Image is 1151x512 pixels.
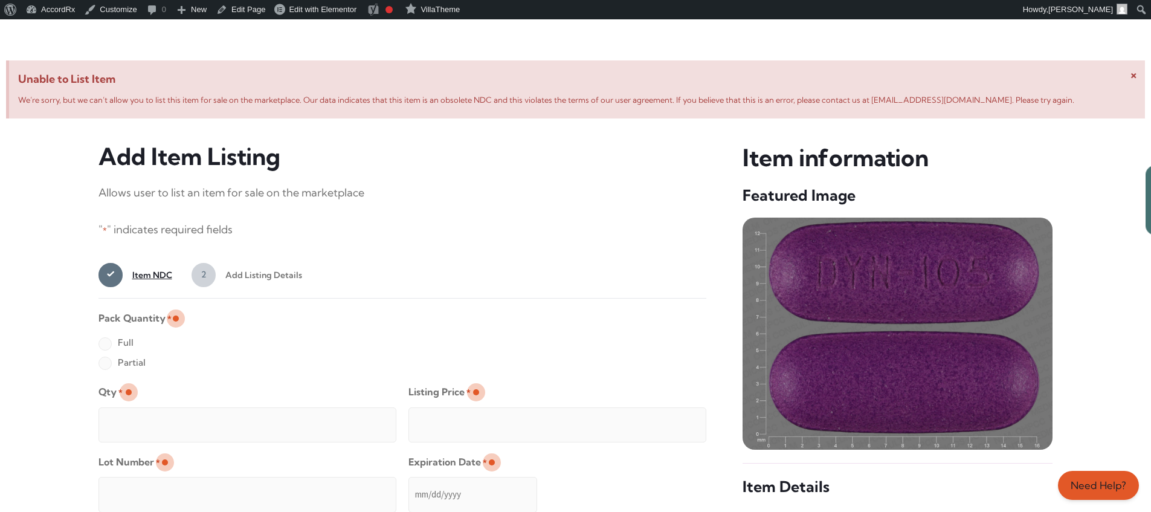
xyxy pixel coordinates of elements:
[123,263,172,287] span: Item NDC
[98,220,707,240] p: " " indicates required fields
[18,70,1136,89] span: Unable to List Item
[743,143,1053,173] h3: Item information
[408,452,487,472] label: Expiration Date
[18,95,1074,105] span: We’re sorry, but we can’t allow you to list this item for sale on the marketplace. Our data indic...
[98,183,707,203] p: Allows user to list an item for sale on the marketplace
[289,5,356,14] span: Edit with Elementor
[98,333,134,352] label: Full
[98,452,160,472] label: Lot Number
[98,308,172,328] legend: Pack Quantity
[216,263,302,287] span: Add Listing Details
[98,143,707,171] h3: Add Item Listing
[192,263,216,287] span: 2
[1130,66,1137,82] span: ×
[1048,5,1113,14] span: [PERSON_NAME]
[408,382,471,402] label: Listing Price
[98,263,172,287] a: 1Item NDC
[98,353,146,372] label: Partial
[98,263,123,287] span: 1
[98,382,123,402] label: Qty
[385,6,393,13] div: Focus keyphrase not set
[408,477,537,512] input: mm/dd/yyyy
[743,186,1053,206] h5: Featured Image
[1058,471,1139,500] a: Need Help?
[743,477,1053,497] h5: Item Details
